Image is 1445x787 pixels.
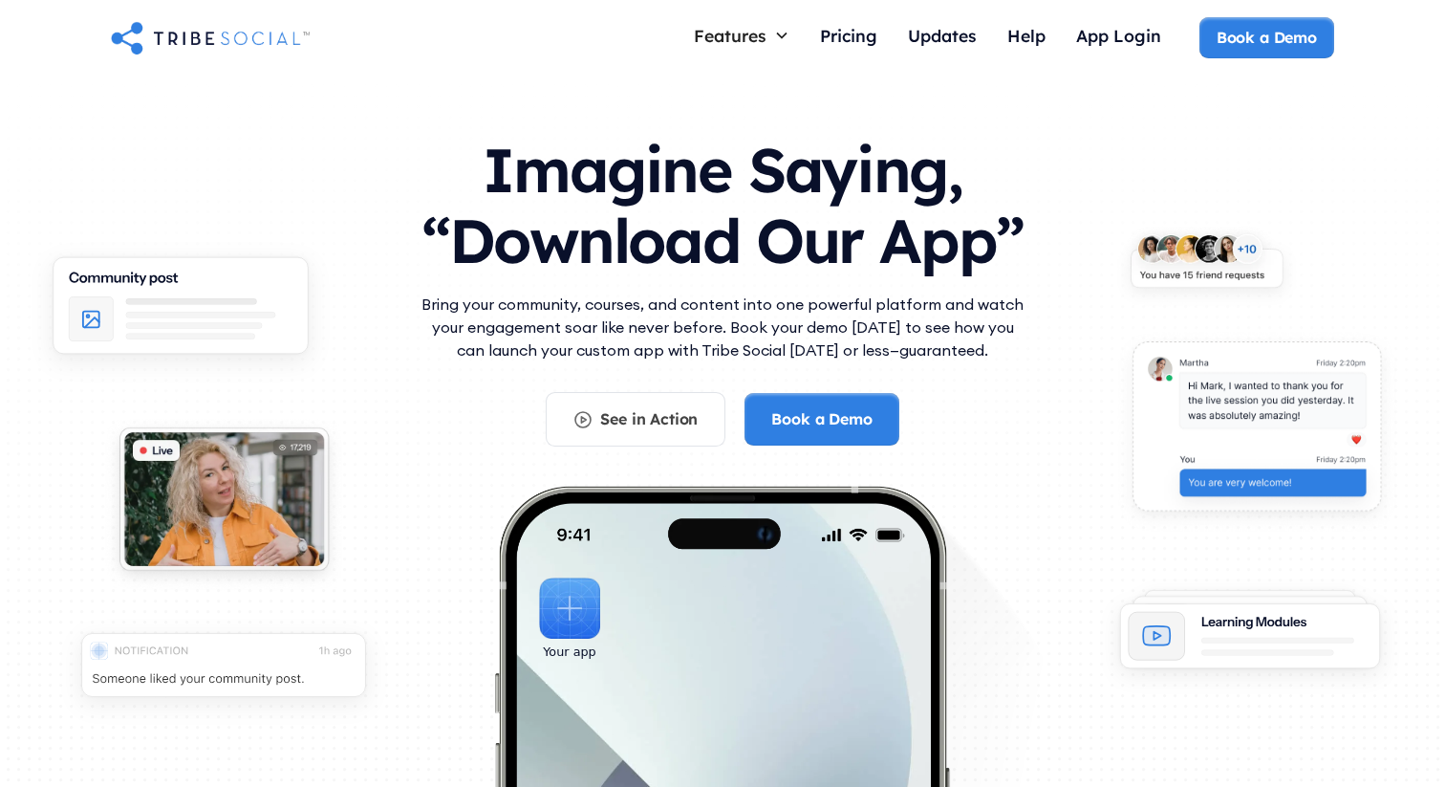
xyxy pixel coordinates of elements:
[893,17,992,58] a: Updates
[1007,25,1046,46] div: Help
[417,116,1028,285] h1: Imagine Saying, “Download Our App”
[805,17,893,58] a: Pricing
[1112,327,1401,536] img: An illustration of chat
[101,414,347,594] img: An illustration of Live video
[1199,17,1334,57] a: Book a Demo
[1112,221,1301,311] img: An illustration of New friends requests
[908,25,977,46] div: Updates
[1098,578,1402,696] img: An illustration of Learning Modules
[1076,25,1161,46] div: App Login
[992,17,1061,58] a: Help
[600,408,698,429] div: See in Action
[1061,17,1176,58] a: App Login
[744,393,898,445] a: Book a Demo
[57,616,390,727] img: An illustration of push notification
[820,25,877,46] div: Pricing
[694,25,766,46] div: Features
[111,18,310,56] a: home
[546,392,725,446] a: See in Action
[417,293,1028,361] p: Bring your community, courses, and content into one powerful platform and watch your engagement s...
[679,17,805,54] div: Features
[543,642,595,663] div: Your app
[29,240,333,384] img: An illustration of Community Feed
